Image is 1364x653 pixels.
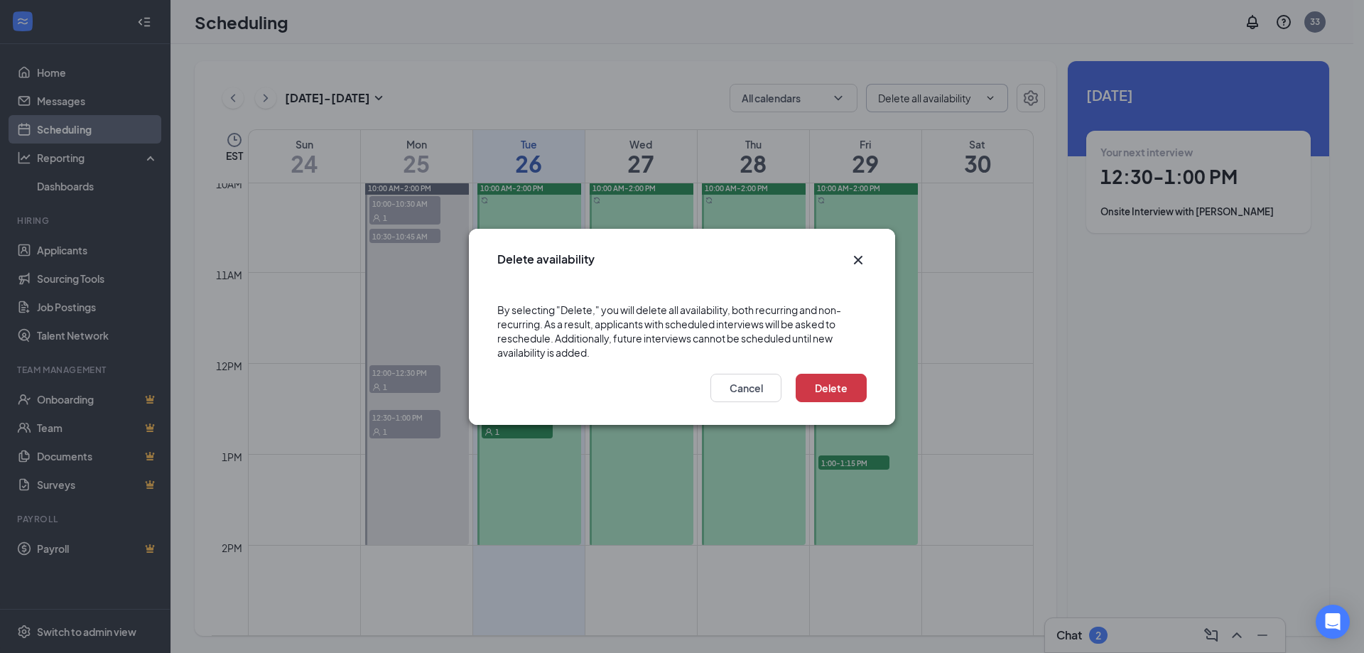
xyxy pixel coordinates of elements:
button: Cancel [710,374,781,402]
div: Open Intercom Messenger [1316,605,1350,639]
button: Close [850,252,867,269]
button: Delete [796,374,867,402]
div: By selecting "Delete," you will delete all availability, both recurring and non-recurring. As a r... [497,303,867,360]
h3: Delete availability [497,252,595,267]
svg: Cross [850,252,867,269]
